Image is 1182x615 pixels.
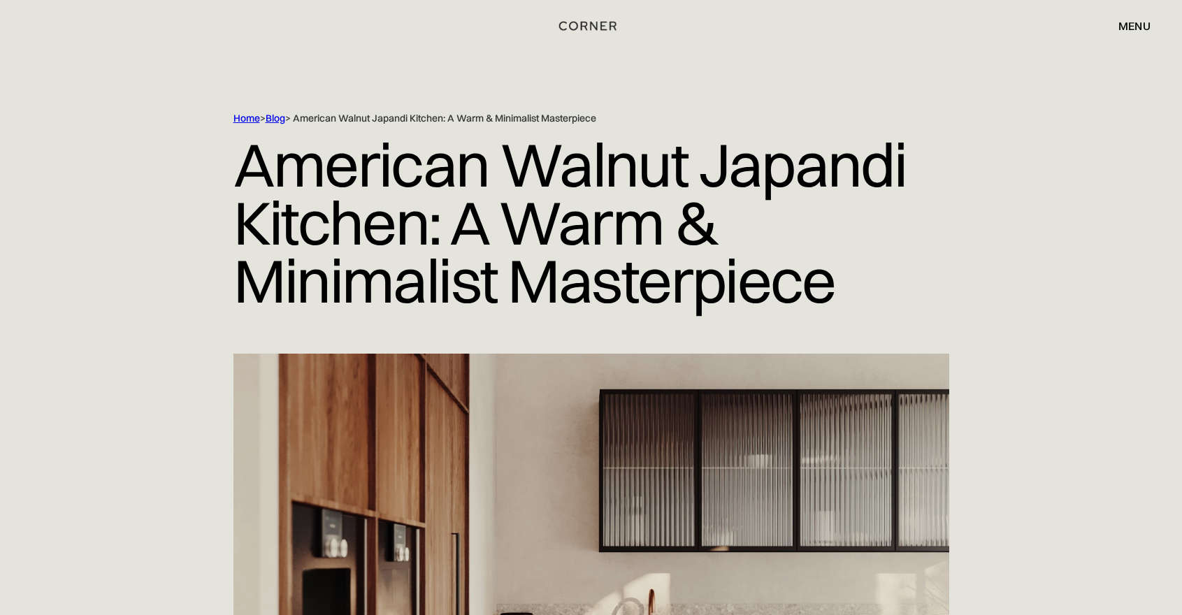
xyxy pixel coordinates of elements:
a: Home [233,112,260,124]
a: Blog [266,112,285,124]
h1: American Walnut Japandi Kitchen: A Warm & Minimalist Masterpiece [233,125,949,320]
div: menu [1104,14,1151,38]
div: menu [1118,20,1151,31]
a: home [545,17,637,35]
div: > > American Walnut Japandi Kitchen: A Warm & Minimalist Masterpiece [233,112,891,125]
